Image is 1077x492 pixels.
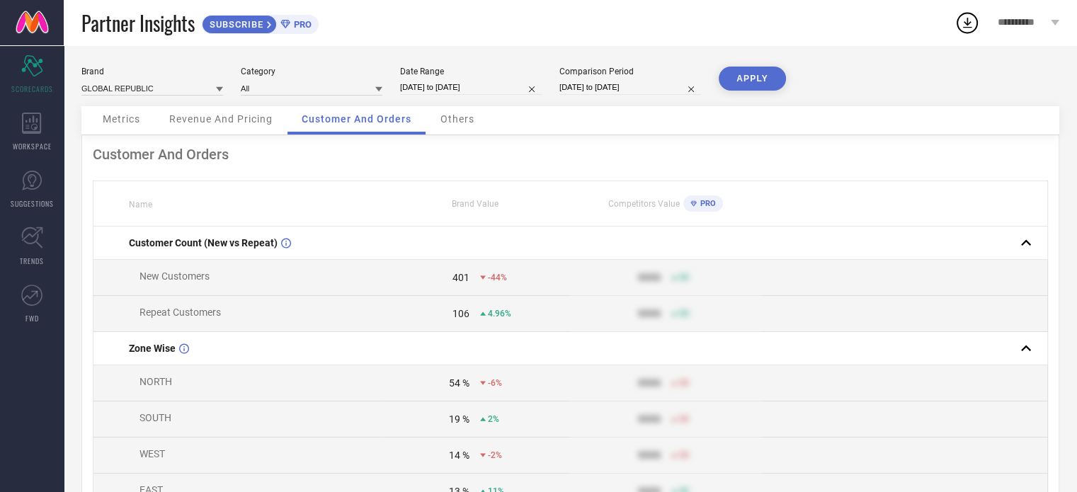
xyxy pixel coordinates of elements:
span: 50 [679,273,689,282]
div: Comparison Period [559,67,701,76]
div: Brand [81,67,223,76]
span: WEST [139,448,165,459]
span: Name [129,200,152,210]
div: 9999 [638,308,661,319]
span: Zone Wise [129,343,176,354]
span: 4.96% [488,309,511,319]
span: Customer Count (New vs Repeat) [129,237,278,248]
span: 50 [679,414,689,424]
div: 106 [452,308,469,319]
div: 401 [452,272,469,283]
span: Metrics [103,113,140,125]
span: SUBSCRIBE [203,19,267,30]
div: Open download list [955,10,980,35]
span: Customer And Orders [302,113,411,125]
span: SOUTH [139,412,171,423]
div: Customer And Orders [93,146,1048,163]
span: SUGGESTIONS [11,198,54,209]
button: APPLY [719,67,786,91]
input: Select date range [400,80,542,95]
span: New Customers [139,270,210,282]
div: Category [241,67,382,76]
a: SUBSCRIBEPRO [202,11,319,34]
span: Partner Insights [81,8,195,38]
span: WORKSPACE [13,141,52,151]
span: PRO [697,199,716,208]
span: 2% [488,414,499,424]
span: SCORECARDS [11,84,53,94]
span: 50 [679,450,689,460]
span: Revenue And Pricing [169,113,273,125]
div: Date Range [400,67,542,76]
div: 9999 [638,377,661,389]
span: 50 [679,378,689,388]
div: 14 % [449,450,469,461]
div: 54 % [449,377,469,389]
div: 9999 [638,413,661,425]
div: 19 % [449,413,469,425]
input: Select comparison period [559,80,701,95]
span: 50 [679,309,689,319]
div: 9999 [638,450,661,461]
span: TRENDS [20,256,44,266]
span: -44% [488,273,507,282]
span: FWD [25,313,39,324]
span: Brand Value [452,199,498,209]
span: Competitors Value [608,199,680,209]
span: Others [440,113,474,125]
span: -2% [488,450,502,460]
span: -6% [488,378,502,388]
span: Repeat Customers [139,307,221,318]
span: PRO [290,19,312,30]
span: NORTH [139,376,172,387]
div: 9999 [638,272,661,283]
